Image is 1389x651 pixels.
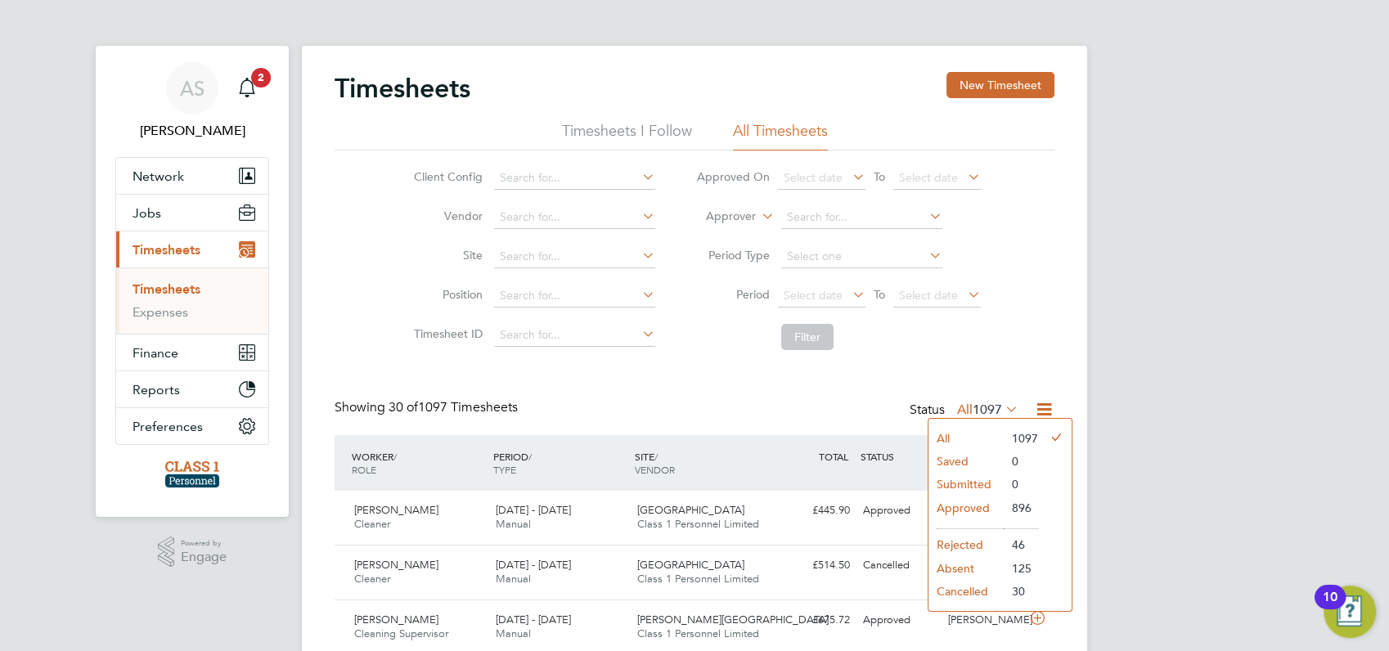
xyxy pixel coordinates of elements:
[819,450,848,463] span: TOTAL
[1004,533,1038,556] li: 46
[133,419,203,434] span: Preferences
[899,288,958,303] span: Select date
[335,399,521,416] div: Showing
[771,552,856,579] div: £514.50
[494,245,655,268] input: Search for...
[528,450,532,463] span: /
[409,287,483,302] label: Position
[942,607,1027,634] div: [PERSON_NAME]
[1004,580,1038,603] li: 30
[957,402,1018,418] label: All
[133,205,161,221] span: Jobs
[181,537,227,550] span: Powered by
[696,287,770,302] label: Period
[389,399,518,415] span: 1097 Timesheets
[781,245,942,268] input: Select one
[251,68,271,88] span: 2
[389,399,418,415] span: 30 of
[348,442,489,484] div: WORKER
[899,170,958,185] span: Select date
[856,607,942,634] div: Approved
[116,408,268,444] button: Preferences
[781,324,834,350] button: Filter
[115,62,269,141] a: AS[PERSON_NAME]
[1324,586,1376,638] button: Open Resource Center, 10 new notifications
[781,206,942,229] input: Search for...
[637,613,829,626] span: [PERSON_NAME][GEOGRAPHIC_DATA]
[856,442,942,471] div: STATUS
[133,242,200,258] span: Timesheets
[335,72,470,105] h2: Timesheets
[133,382,180,397] span: Reports
[696,248,770,263] label: Period Type
[928,473,1004,496] li: Submitted
[784,170,843,185] span: Select date
[496,572,531,586] span: Manual
[496,613,571,626] span: [DATE] - [DATE]
[654,450,658,463] span: /
[133,304,188,320] a: Expenses
[1004,427,1038,450] li: 1097
[637,626,759,640] span: Class 1 Personnel Limited
[96,46,289,517] nav: Main navigation
[354,626,448,640] span: Cleaning Supervisor
[115,121,269,141] span: Angela Sabaroche
[910,399,1022,422] div: Status
[354,517,390,531] span: Cleaner
[116,158,268,194] button: Network
[116,231,268,267] button: Timesheets
[116,371,268,407] button: Reports
[637,558,744,572] span: [GEOGRAPHIC_DATA]
[1004,473,1038,496] li: 0
[180,78,205,99] span: AS
[133,345,178,361] span: Finance
[116,195,268,231] button: Jobs
[409,326,483,341] label: Timesheet ID
[494,167,655,190] input: Search for...
[771,497,856,524] div: £445.90
[1004,557,1038,580] li: 125
[635,463,675,476] span: VENDOR
[869,284,890,305] span: To
[115,461,269,487] a: Go to home page
[493,463,516,476] span: TYPE
[637,517,759,531] span: Class 1 Personnel Limited
[771,607,856,634] div: £675.72
[1004,496,1038,519] li: 896
[116,267,268,334] div: Timesheets
[928,496,1004,519] li: Approved
[869,166,890,187] span: To
[133,281,200,297] a: Timesheets
[928,557,1004,580] li: Absent
[409,248,483,263] label: Site
[354,572,390,586] span: Cleaner
[496,503,571,517] span: [DATE] - [DATE]
[696,169,770,184] label: Approved On
[393,450,397,463] span: /
[489,442,631,484] div: PERIOD
[496,626,531,640] span: Manual
[181,550,227,564] span: Engage
[494,206,655,229] input: Search for...
[409,169,483,184] label: Client Config
[158,537,227,568] a: Powered byEngage
[354,503,438,517] span: [PERSON_NAME]
[352,463,376,476] span: ROLE
[928,427,1004,450] li: All
[631,442,772,484] div: SITE
[637,503,744,517] span: [GEOGRAPHIC_DATA]
[494,285,655,308] input: Search for...
[856,497,942,524] div: Approved
[733,121,828,150] li: All Timesheets
[856,552,942,579] div: Cancelled
[496,558,571,572] span: [DATE] - [DATE]
[116,334,268,370] button: Finance
[133,168,184,184] span: Network
[354,613,438,626] span: [PERSON_NAME]
[928,533,1004,556] li: Rejected
[231,62,263,114] a: 2
[1323,597,1337,618] div: 10
[973,402,1002,418] span: 1097
[494,324,655,347] input: Search for...
[354,558,438,572] span: [PERSON_NAME]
